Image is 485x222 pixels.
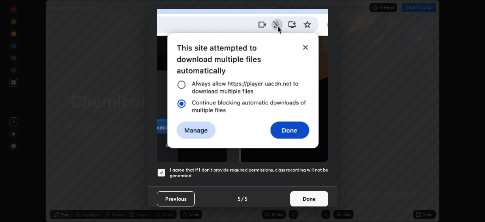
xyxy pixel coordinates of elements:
h4: / [241,195,244,203]
h4: 5 [238,195,241,203]
button: Done [290,191,328,206]
button: Previous [157,191,195,206]
h5: I agree that if I don't provide required permissions, class recording will not be generated [170,167,328,179]
h4: 5 [244,195,247,203]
